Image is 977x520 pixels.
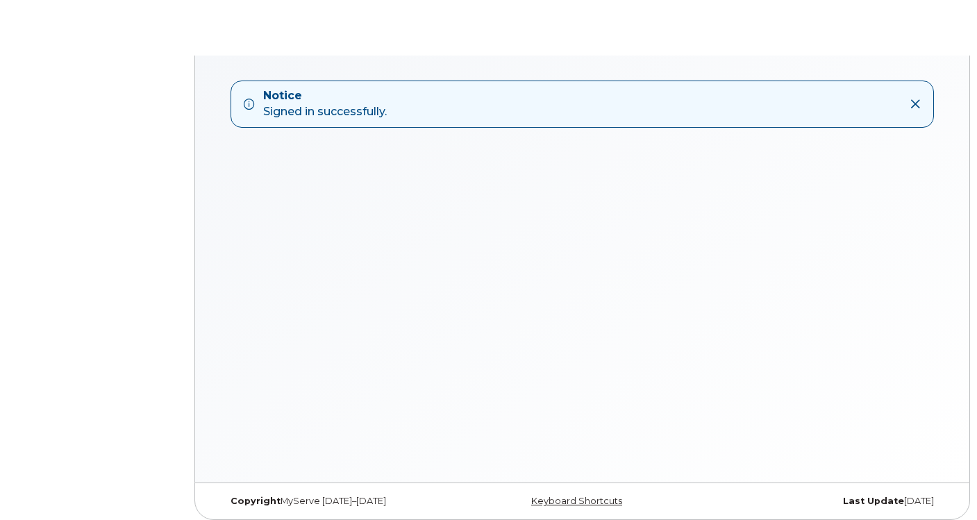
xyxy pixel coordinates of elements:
[231,496,281,506] strong: Copyright
[531,496,622,506] a: Keyboard Shortcuts
[263,88,387,104] strong: Notice
[703,496,944,507] div: [DATE]
[843,496,904,506] strong: Last Update
[220,496,462,507] div: MyServe [DATE]–[DATE]
[263,88,387,120] div: Signed in successfully.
